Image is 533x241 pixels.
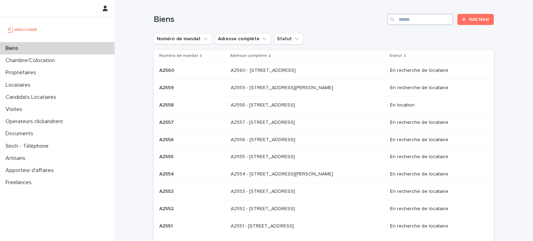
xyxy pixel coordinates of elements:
p: Documents [3,130,39,137]
p: Statut [389,52,402,60]
p: En recherche de locataire [390,137,483,143]
p: Freelances [3,179,37,186]
p: Propriétaires [3,69,42,76]
button: Adresse complète [215,33,271,44]
p: A2551 - [STREET_ADDRESS] [231,222,295,229]
tr: A2560A2560 A2560 - [STREET_ADDRESS]A2560 - [STREET_ADDRESS] En recherche de locataire [154,62,494,79]
tr: A2556A2556 A2556 - [STREET_ADDRESS]A2556 - [STREET_ADDRESS] En recherche de locataire [154,131,494,148]
p: En recherche de locataire [390,189,483,195]
tr: A2557A2557 A2557 - [STREET_ADDRESS]A2557 - [STREET_ADDRESS] En recherche de locataire [154,114,494,131]
input: Search [387,14,453,25]
p: A2552 [159,205,175,212]
span: Add New [469,17,489,22]
p: A2557 [159,118,175,126]
p: Candidats Locataires [3,94,62,101]
a: Add New [457,14,494,25]
p: A2554 - [STREET_ADDRESS][PERSON_NAME] [231,170,335,177]
p: En recherche de locataire [390,223,483,229]
p: Visites [3,106,28,113]
p: A2554 [159,170,175,177]
p: En recherche de locataire [390,206,483,212]
p: Adresse complète [230,52,267,60]
p: Apporteur d'affaires [3,167,59,174]
p: A2555 - [STREET_ADDRESS] [231,153,296,160]
p: A2559 [159,84,175,91]
p: Operateurs clickandrent [3,118,69,125]
p: A2559 - [STREET_ADDRESS][PERSON_NAME] [231,84,335,91]
p: En recherche de locataire [390,85,483,91]
tr: A2559A2559 A2559 - [STREET_ADDRESS][PERSON_NAME]A2559 - [STREET_ADDRESS][PERSON_NAME] En recherch... [154,79,494,97]
p: A2555 [159,153,175,160]
p: En recherche de locataire [390,120,483,126]
p: En recherche de locataire [390,154,483,160]
p: Numéro de mandat [159,52,198,60]
tr: A2552A2552 A2552 - [STREET_ADDRESS]A2552 - [STREET_ADDRESS] En recherche de locataire [154,200,494,217]
p: A2558 [159,101,175,108]
p: A2553 - [STREET_ADDRESS] [231,187,296,195]
p: A2560 [159,66,176,74]
h1: Biens [154,15,384,25]
p: A2560 - [STREET_ADDRESS] [231,66,297,74]
tr: A2553A2553 A2553 - [STREET_ADDRESS]A2553 - [STREET_ADDRESS] En recherche de locataire [154,183,494,200]
p: Artisans [3,155,31,162]
p: A2557 - [STREET_ADDRESS] [231,118,296,126]
button: Numéro de mandat [154,33,212,44]
p: Chambre/Colocation [3,57,60,64]
tr: A2555A2555 A2555 - [STREET_ADDRESS]A2555 - [STREET_ADDRESS] En recherche de locataire [154,148,494,166]
p: Sinch - Téléphone [3,143,54,149]
p: A2551 [159,222,174,229]
p: A2553 [159,187,175,195]
tr: A2554A2554 A2554 - [STREET_ADDRESS][PERSON_NAME]A2554 - [STREET_ADDRESS][PERSON_NAME] En recherch... [154,166,494,183]
p: En recherche de locataire [390,171,483,177]
p: A2552 - [STREET_ADDRESS] [231,205,296,212]
p: En location [390,102,483,108]
tr: A2558A2558 A2558 - [STREET_ADDRESS]A2558 - [STREET_ADDRESS] En location [154,96,494,114]
p: En recherche de locataire [390,68,483,74]
p: A2556 - [STREET_ADDRESS] [231,136,297,143]
p: Biens [3,45,24,52]
img: UCB0brd3T0yccxBKYDjQ [6,23,39,36]
p: Locataires [3,82,36,88]
p: A2556 [159,136,175,143]
p: A2558 - [STREET_ADDRESS] [231,101,296,108]
tr: A2551A2551 A2551 - [STREET_ADDRESS]A2551 - [STREET_ADDRESS] En recherche de locataire [154,217,494,235]
button: Statut [274,33,303,44]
